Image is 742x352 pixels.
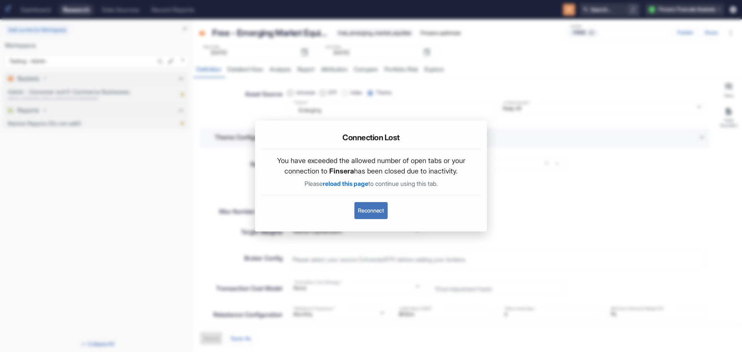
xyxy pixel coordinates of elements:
span: Finsera [329,167,354,175]
span: reload this page [323,180,368,187]
h5: Connection Lost [342,133,400,142]
p: Please to continue using this tab. [267,179,475,189]
button: Reconnect [354,202,387,219]
p: You have exceeded the allowed number of open tabs or your connection to has been closed due to in... [267,155,475,176]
